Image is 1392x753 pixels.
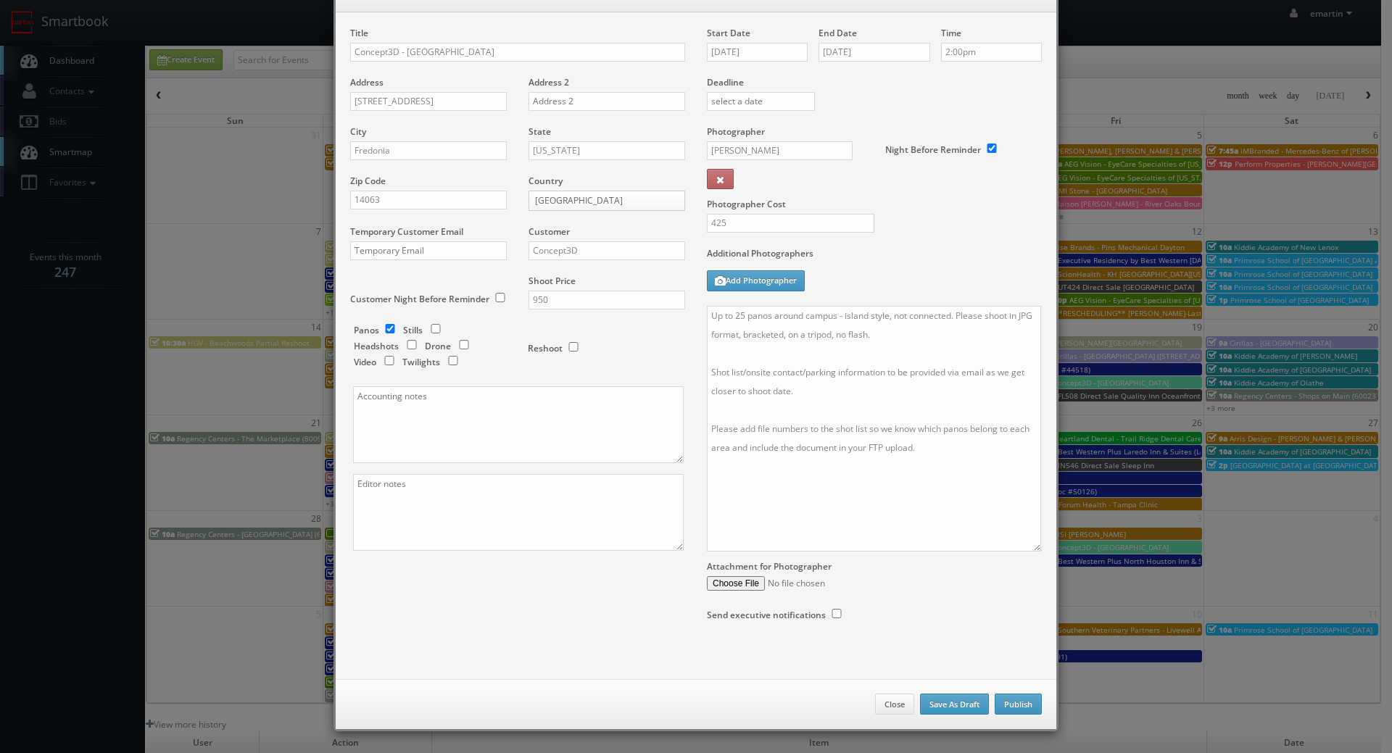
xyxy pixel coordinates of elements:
label: Customer [529,225,570,238]
label: Start Date [707,27,750,39]
input: Select a state [529,141,685,160]
button: Publish [995,694,1042,715]
label: Twilights [402,356,440,368]
label: Additional Photographers [707,247,1042,267]
input: select a date [707,92,815,111]
input: Address 2 [529,92,685,111]
input: Select a photographer [707,141,853,160]
label: Title [350,27,368,39]
label: Temporary Customer Email [350,225,463,238]
input: Address [350,92,507,111]
label: Country [529,175,563,187]
input: select an end date [819,43,930,62]
label: Night Before Reminder [885,143,981,156]
button: Save As Draft [920,694,989,715]
label: Panos [354,324,379,336]
label: Headshots [354,340,399,352]
span: [GEOGRAPHIC_DATA] [535,191,666,210]
label: State [529,125,551,138]
input: Title [350,43,685,62]
label: Time [941,27,961,39]
label: City [350,125,366,138]
input: Shoot Price [529,291,685,309]
label: Shoot Price [529,275,576,287]
input: City [350,141,507,160]
label: Reshoot [528,342,563,354]
label: Attachment for Photographer [707,560,832,573]
label: Stills [403,324,423,336]
input: Zip Code [350,191,507,209]
a: [GEOGRAPHIC_DATA] [529,191,685,211]
label: Photographer Cost [696,198,1053,210]
button: Close [875,694,914,715]
label: Send executive notifications [707,609,826,621]
label: Deadline [696,76,1053,88]
label: Drone [425,340,451,352]
button: Add Photographer [707,270,805,291]
label: Address 2 [529,76,569,88]
input: Select a customer [529,241,685,260]
label: End Date [819,27,857,39]
label: Customer Night Before Reminder [350,293,489,305]
input: Temporary Email [350,241,507,260]
label: Video [354,356,376,368]
input: select a date [707,43,808,62]
label: Zip Code [350,175,386,187]
label: Photographer [707,125,765,138]
label: Address [350,76,384,88]
input: Photographer Cost [707,214,874,233]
